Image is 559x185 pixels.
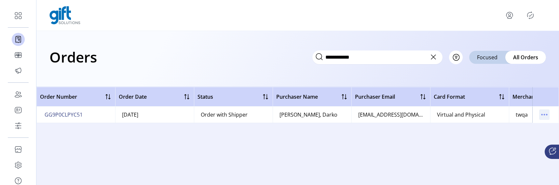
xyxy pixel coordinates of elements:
button: menu [539,109,550,120]
div: All Orders [505,51,546,64]
div: [PERSON_NAME], Darko [279,111,337,119]
span: GG9P0CLPYC51 [45,111,83,119]
img: logo [49,6,80,24]
span: Merchant [512,93,537,101]
span: Focused [477,53,498,61]
span: All Orders [513,53,538,61]
div: Order with Shipper [201,111,248,119]
span: Status [198,93,213,101]
button: Publisher Panel [525,10,536,21]
td: [DATE] [115,107,194,123]
div: twqa [516,111,528,119]
h1: Orders [49,46,97,68]
span: Purchaser Name [276,93,318,101]
button: Filter Button [449,50,463,64]
span: Purchaser Email [355,93,395,101]
button: menu [497,7,525,23]
div: Virtual and Physical [437,111,485,119]
span: Card Format [434,93,465,101]
div: [EMAIL_ADDRESS][DOMAIN_NAME] [358,111,424,119]
button: GG9P0CLPYC51 [43,109,84,120]
div: Focused [469,51,505,64]
span: Order Date [119,93,147,101]
span: Order Number [40,93,77,101]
